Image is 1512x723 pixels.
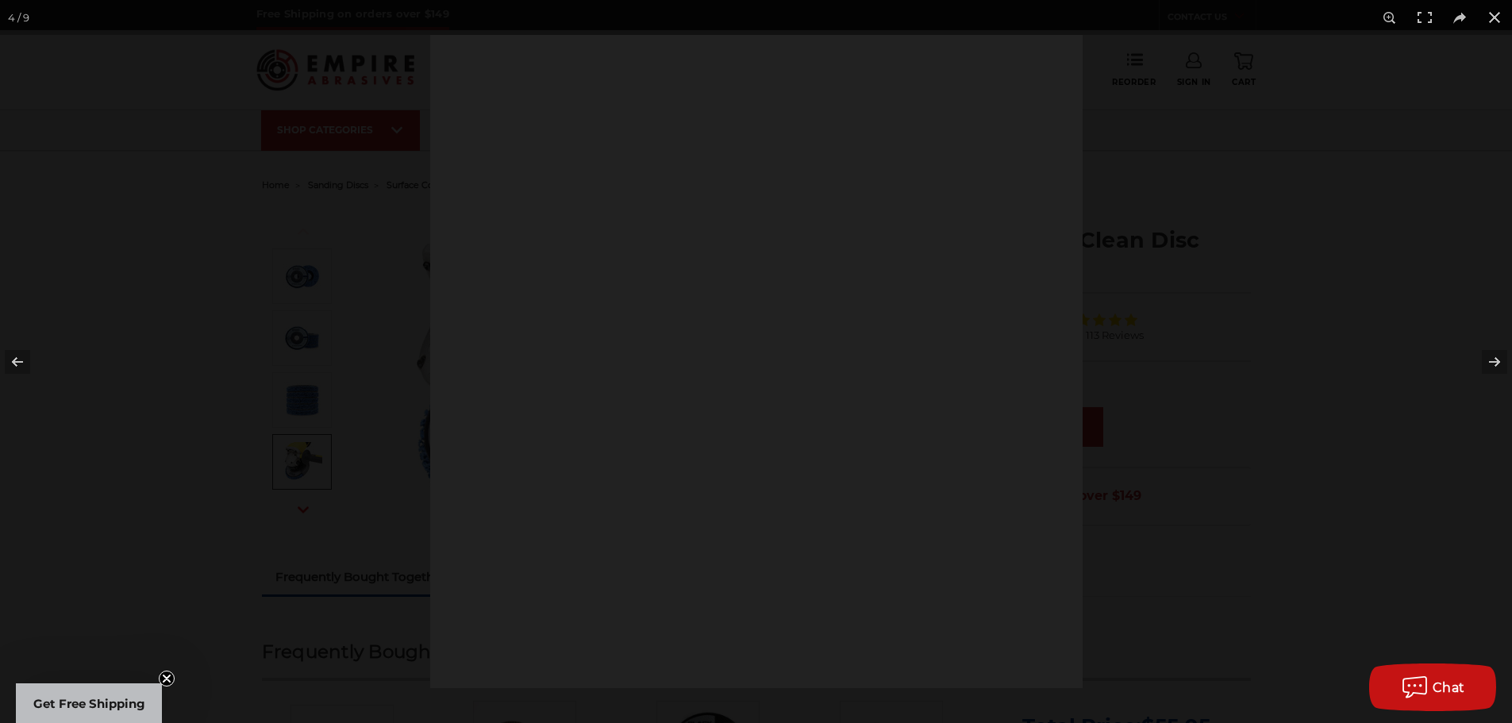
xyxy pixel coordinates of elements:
span: Get Free Shipping [33,696,145,711]
button: Close teaser [159,671,175,686]
button: Next (arrow right) [1456,322,1512,402]
div: Get Free ShippingClose teaser [16,683,162,723]
button: Chat [1369,663,1496,711]
span: Chat [1433,680,1465,695]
